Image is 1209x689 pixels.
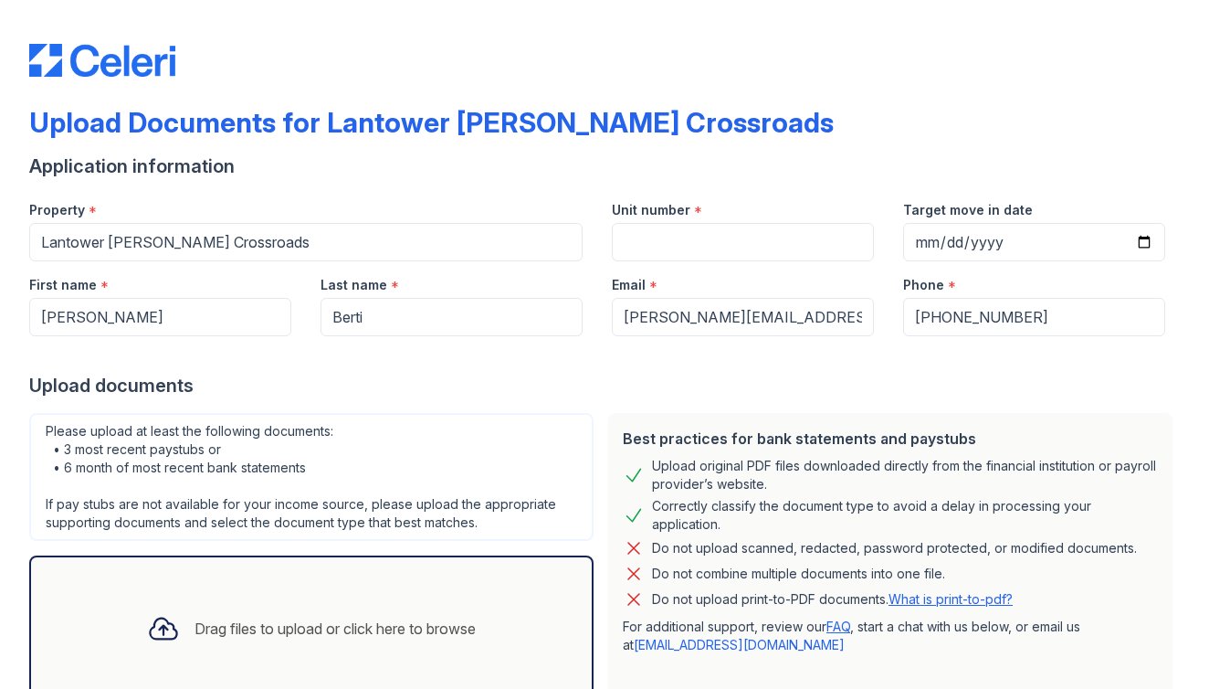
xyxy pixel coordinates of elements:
div: Upload documents [29,373,1180,398]
img: CE_Logo_Blue-a8612792a0a2168367f1c8372b55b34899dd931a85d93a1a3d3e32e68fde9ad4.png [29,44,175,77]
p: Do not upload print-to-PDF documents. [652,590,1013,609]
label: First name [29,276,97,294]
a: What is print-to-pdf? [888,591,1013,607]
label: Phone [903,276,944,294]
a: [EMAIL_ADDRESS][DOMAIN_NAME] [634,637,845,652]
a: FAQ [826,619,850,634]
label: Email [612,276,646,294]
div: Drag files to upload or click here to browse [194,618,476,640]
div: Upload original PDF files downloaded directly from the financial institution or payroll provider’... [652,457,1158,493]
div: Correctly classify the document type to avoid a delay in processing your application. [652,497,1158,534]
label: Target move in date [903,201,1033,219]
div: Application information [29,154,1180,179]
label: Last name [321,276,387,294]
p: For additional support, review our , start a chat with us below, or email us at [623,618,1158,654]
label: Property [29,201,85,219]
label: Unit number [612,201,690,219]
div: Do not combine multiple documents into one file. [652,563,945,585]
div: Best practices for bank statements and paystubs [623,428,1158,450]
div: Do not upload scanned, redacted, password protected, or modified documents. [652,537,1137,559]
div: Please upload at least the following documents: • 3 most recent paystubs or • 6 month of most rec... [29,413,594,541]
div: Upload Documents for Lantower [PERSON_NAME] Crossroads [29,106,834,139]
